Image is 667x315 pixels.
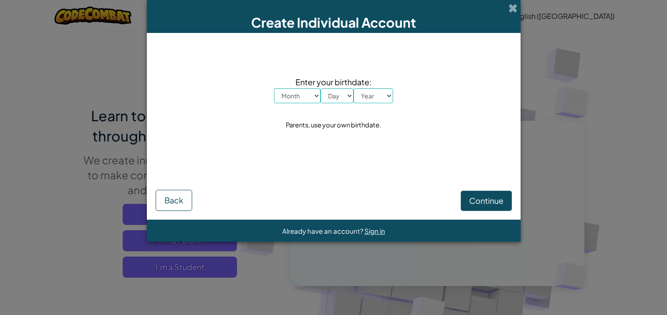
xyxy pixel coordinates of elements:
div: Parents, use your own birthdate. [286,119,381,131]
span: Enter your birthdate: [274,76,393,88]
span: Create Individual Account [251,14,416,31]
span: Continue [469,196,503,206]
a: Sign in [364,227,385,235]
span: Already have an account? [282,227,364,235]
button: Back [156,190,192,211]
span: Back [164,195,183,205]
button: Continue [461,191,512,211]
